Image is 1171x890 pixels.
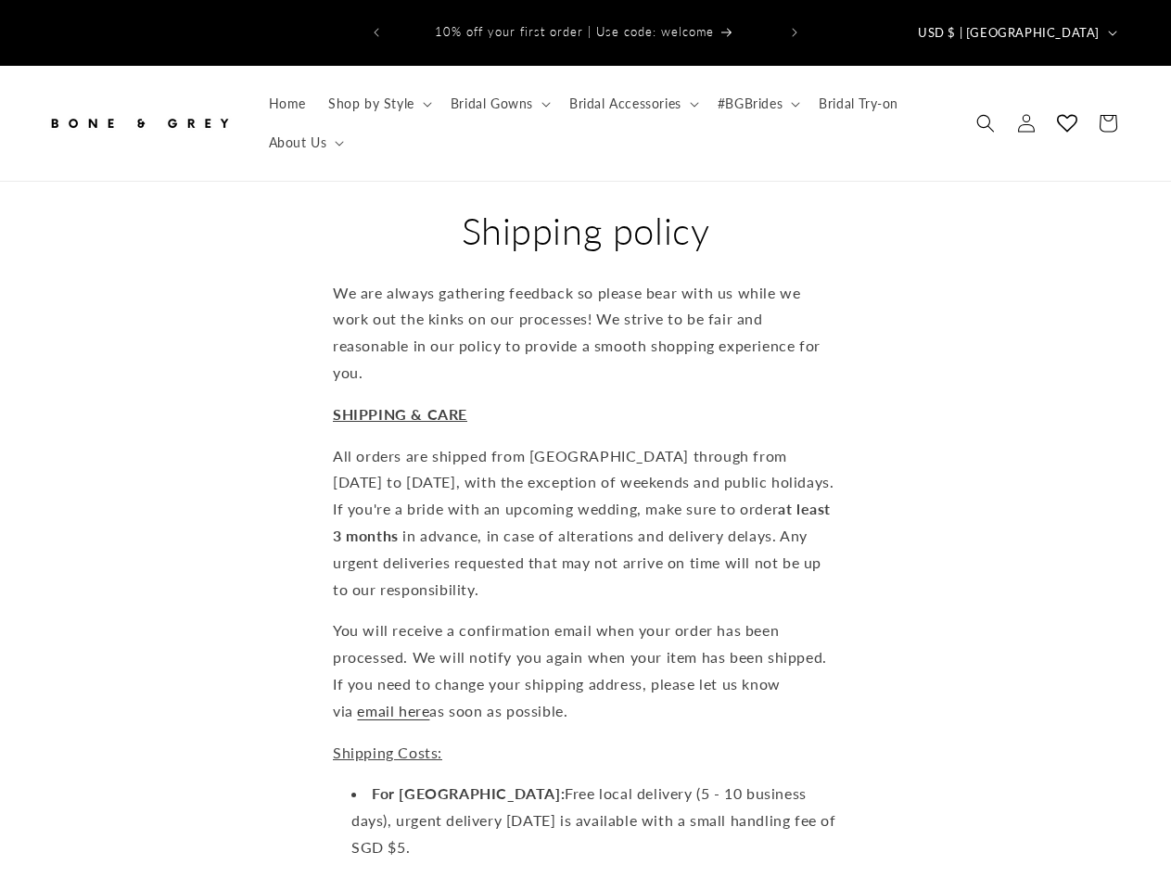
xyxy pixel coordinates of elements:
span: Bridal Gowns [451,95,533,112]
summary: About Us [258,123,352,162]
span: 10% off your first order | Use code: welcome [435,24,714,39]
button: Next announcement [774,15,815,50]
a: Bridal Try-on [808,84,910,123]
a: Home [258,84,317,123]
span: Shipping Costs: [333,744,442,761]
span: #BGBrides [718,95,783,112]
span: Bridal Try-on [819,95,898,112]
a: email here [357,702,429,719]
li: Free local delivery (5 - 10 business days), urgent delivery [DATE] is available with a small hand... [351,781,838,887]
summary: Bridal Accessories [558,84,706,123]
a: Bone and Grey Bridal [40,95,239,150]
button: Previous announcement [356,15,397,50]
summary: Bridal Gowns [439,84,558,123]
span: SHIPPING & CARE [333,405,467,423]
summary: Shop by Style [317,84,439,123]
span: About Us [269,134,327,151]
strong: For [GEOGRAPHIC_DATA]: [372,784,565,802]
h1: Shipping policy [333,207,838,255]
span: Shop by Style [328,95,414,112]
span: All orders are shipped from [GEOGRAPHIC_DATA] through from [DATE] to [DATE], with the exception o... [333,447,834,598]
span: You will receive a confirmation email when your order has been processed. We will notify you agai... [333,621,827,718]
img: Bone and Grey Bridal [46,103,232,144]
summary: Search [965,103,1006,144]
span: Home [269,95,306,112]
summary: #BGBrides [706,84,808,123]
span: Bridal Accessories [569,95,681,112]
span: We are always gathering feedback so please bear with us while we work out the kinks on our proces... [333,284,821,381]
button: USD $ | [GEOGRAPHIC_DATA] [907,15,1125,50]
span: USD $ | [GEOGRAPHIC_DATA] [918,24,1100,43]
